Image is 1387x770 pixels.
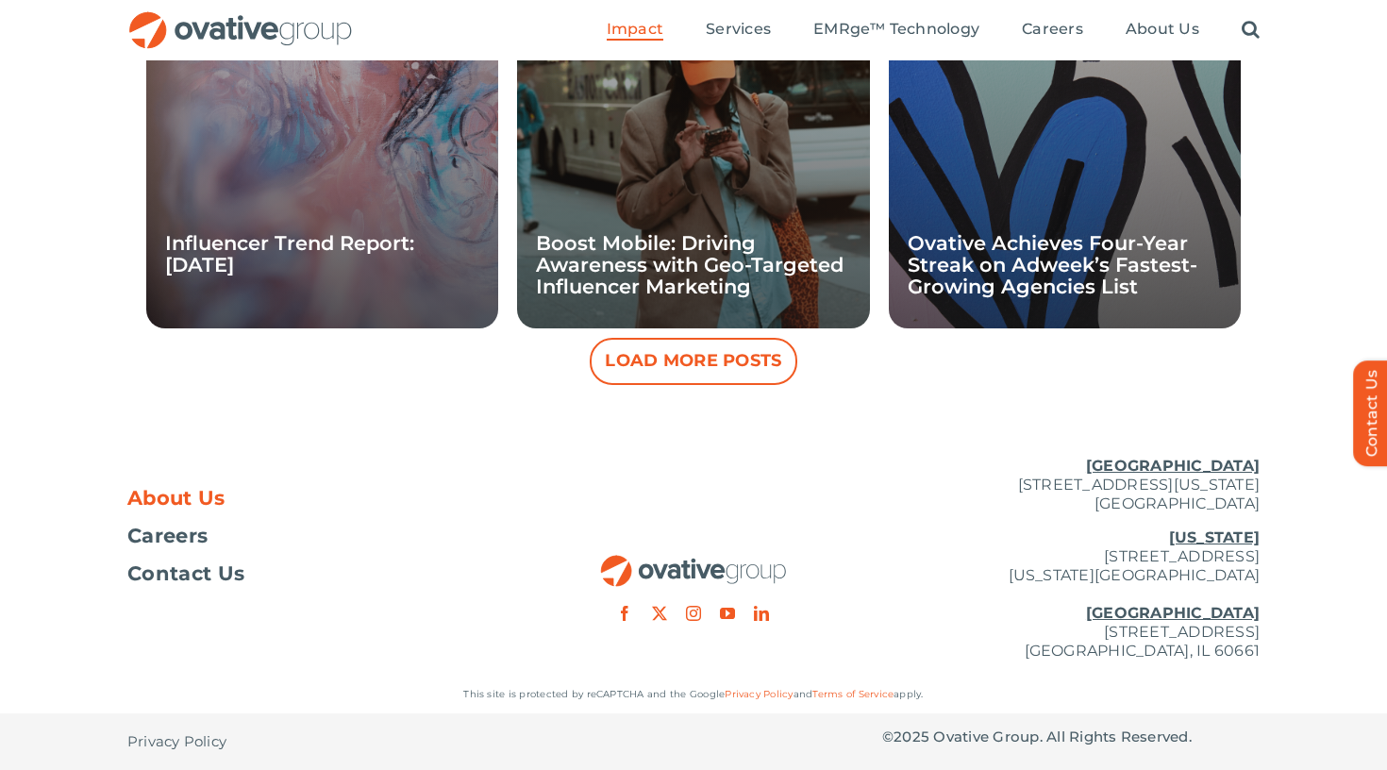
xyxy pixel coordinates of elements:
[706,20,771,39] span: Services
[127,564,505,583] a: Contact Us
[894,728,929,745] span: 2025
[607,20,663,39] span: Impact
[1242,20,1260,41] a: Search
[882,728,1260,746] p: © Ovative Group. All Rights Reserved.
[754,606,769,621] a: linkedin
[1086,457,1260,475] u: [GEOGRAPHIC_DATA]
[1022,20,1083,39] span: Careers
[686,606,701,621] a: instagram
[725,688,793,700] a: Privacy Policy
[813,20,979,41] a: EMRge™ Technology
[652,606,667,621] a: twitter
[127,713,505,770] nav: Footer - Privacy Policy
[1086,604,1260,622] u: [GEOGRAPHIC_DATA]
[127,713,226,770] a: Privacy Policy
[127,489,505,583] nav: Footer Menu
[1126,20,1199,41] a: About Us
[127,564,244,583] span: Contact Us
[127,527,505,545] a: Careers
[812,688,894,700] a: Terms of Service
[720,606,735,621] a: youtube
[1126,20,1199,39] span: About Us
[882,457,1260,513] p: [STREET_ADDRESS][US_STATE] [GEOGRAPHIC_DATA]
[882,528,1260,661] p: [STREET_ADDRESS] [US_STATE][GEOGRAPHIC_DATA] [STREET_ADDRESS] [GEOGRAPHIC_DATA], IL 60661
[706,20,771,41] a: Services
[599,553,788,571] a: OG_Full_horizontal_RGB
[127,489,505,508] a: About Us
[127,685,1260,704] p: This site is protected by reCAPTCHA and the Google and apply.
[1169,528,1260,546] u: [US_STATE]
[607,20,663,41] a: Impact
[590,338,797,385] button: Load More Posts
[127,527,208,545] span: Careers
[1022,20,1083,41] a: Careers
[127,489,226,508] span: About Us
[813,20,979,39] span: EMRge™ Technology
[165,231,414,276] a: Influencer Trend Report: [DATE]
[908,231,1197,298] a: Ovative Achieves Four-Year Streak on Adweek’s Fastest-Growing Agencies List
[617,606,632,621] a: facebook
[127,732,226,751] span: Privacy Policy
[127,9,354,27] a: OG_Full_horizontal_RGB
[536,231,844,298] a: Boost Mobile: Driving Awareness with Geo-Targeted Influencer Marketing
